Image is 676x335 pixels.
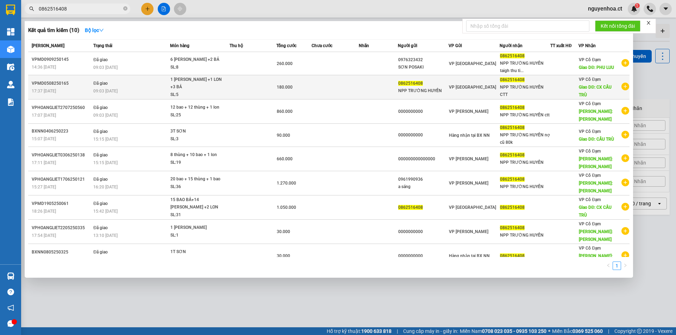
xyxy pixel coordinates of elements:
[621,262,630,270] li: Next Page
[500,253,525,258] span: 0862516408
[170,256,223,264] div: SL: 1
[500,105,525,110] span: 0862516408
[170,135,223,143] div: SL: 3
[79,25,109,36] button: Bộ lọcdown
[398,155,449,163] div: 000000000000000
[7,320,14,327] span: message
[93,65,118,70] span: 09:03 [DATE]
[277,229,290,234] span: 30.000
[579,205,612,218] span: Giao DĐ: CX CẦU TRÙ
[170,76,223,91] div: 1 [PERSON_NAME] +1 LON +3 BẢ
[276,43,296,48] span: Tổng cước
[7,81,14,88] img: warehouse-icon
[123,6,127,11] span: close-circle
[93,81,108,86] span: Đã giao
[500,232,550,239] div: NPP TRƯỜNG HUYỀN
[449,205,496,210] span: VP [GEOGRAPHIC_DATA]
[449,156,488,161] span: VP [PERSON_NAME]
[449,43,462,48] span: VP Gửi
[99,28,104,33] span: down
[613,262,621,270] a: 1
[170,232,223,239] div: SL: 1
[32,185,56,189] span: 15:27 [DATE]
[579,221,601,226] span: VP Cổ Đạm
[449,253,490,258] span: Hàng nhận tại BX NN
[449,85,496,90] span: VP [GEOGRAPHIC_DATA]
[170,111,223,119] div: SL: 25
[579,65,614,70] span: Giao DĐ: PHU LUU
[170,211,223,219] div: SL: 31
[170,91,223,99] div: SL: 5
[449,109,488,114] span: VP [PERSON_NAME]
[32,128,91,135] div: BXNN0406250223
[170,151,223,159] div: 8 thùng + 10 bao + 1 lon
[579,77,601,82] span: VP Cổ Đạm
[579,109,613,122] span: [PERSON_NAME]: [PERSON_NAME]
[621,131,629,138] span: plus-circle
[500,43,522,48] span: Người nhận
[7,28,14,36] img: dashboard-icon
[604,262,613,270] button: left
[550,43,572,48] span: TT xuất HĐ
[500,77,525,82] span: 0862516408
[93,185,118,189] span: 16:20 [DATE]
[500,111,550,119] div: NPP TRƯỜNG HUYỀN ctt
[93,233,118,238] span: 13:10 [DATE]
[170,224,223,232] div: 1 [PERSON_NAME]
[579,57,601,62] span: VP Cổ Đạm
[500,225,525,230] span: 0862516408
[170,159,223,167] div: SL: 19
[93,129,108,134] span: Đã giao
[500,183,550,191] div: NPP TRƯỜNG HUYỀN
[579,253,613,266] span: [PERSON_NAME]: PHÙ LƯU
[32,89,56,94] span: 17:37 [DATE]
[398,205,423,210] span: 0862516408
[621,227,629,235] span: plus-circle
[312,43,332,48] span: Chưa cước
[277,156,293,161] span: 660.000
[93,89,118,94] span: 09:03 [DATE]
[29,6,34,11] span: search
[85,27,104,33] strong: Bộ lọc
[359,43,369,48] span: Nhãn
[7,98,14,106] img: solution-icon
[579,85,612,97] span: Giao DĐ: CX CẦU TRÙ
[93,57,108,62] span: Đã giao
[32,224,91,232] div: VPHOANGLIET2205250335
[170,56,223,64] div: 6 [PERSON_NAME] +2 BẢ
[579,156,613,169] span: [PERSON_NAME]: [PERSON_NAME]
[500,60,550,75] div: NPP TRƯỜNG HUYỀN taigh thu ti...
[7,272,14,280] img: warehouse-icon
[32,65,56,70] span: 14:36 [DATE]
[28,27,79,34] h3: Kết quả tìm kiếm ( 10 )
[398,64,449,71] div: SƠN POSAKI
[32,152,91,159] div: VPHOANGLIET0306250138
[500,53,525,58] span: 0862516408
[93,137,118,142] span: 15:15 [DATE]
[170,64,223,71] div: SL: 8
[7,63,14,71] img: warehouse-icon
[93,201,108,206] span: Đã giao
[7,46,14,53] img: warehouse-icon
[230,43,243,48] span: Thu hộ
[123,6,127,12] span: close-circle
[579,137,614,142] span: Giao DĐ: CẦU TRÙ
[398,131,449,139] div: 0000000000
[277,61,293,66] span: 260.000
[32,80,91,87] div: VPMD0508250165
[93,250,108,255] span: Đã giao
[277,205,296,210] span: 1.050.000
[32,160,56,165] span: 17:11 [DATE]
[621,203,629,211] span: plus-circle
[595,20,640,32] button: Kết nối tổng đài
[579,173,601,178] span: VP Cổ Đạm
[621,251,629,259] span: plus-circle
[449,133,490,138] span: Hàng nhận tại BX NN
[93,105,108,110] span: Đã giao
[170,175,223,183] div: 20 bao + 15 thùng + 1 bao
[93,153,108,157] span: Đã giao
[579,246,601,251] span: VP Cổ Đạm
[623,263,627,268] span: right
[398,228,449,236] div: 0000000000
[170,196,223,211] div: 15 BAO BẢ+14 [PERSON_NAME] +2 LON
